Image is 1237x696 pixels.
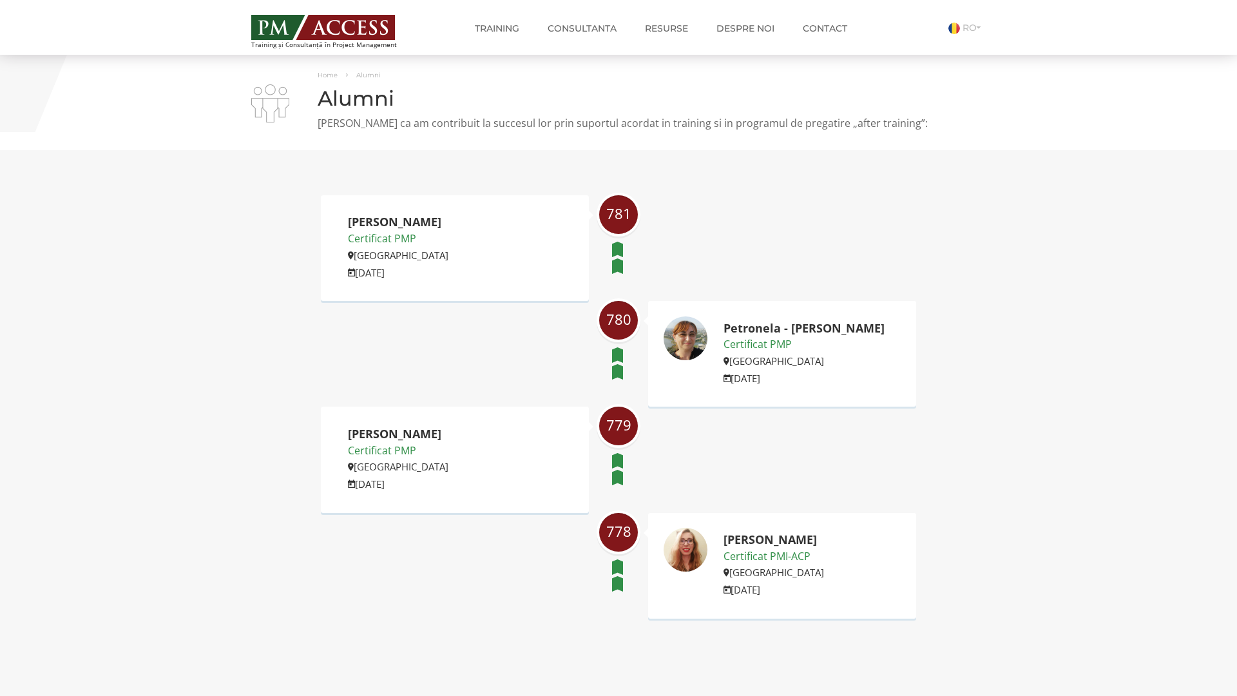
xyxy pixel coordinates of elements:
p: Certificat PMP [724,336,885,353]
p: [GEOGRAPHIC_DATA] [348,459,448,474]
p: Certificat PMP [348,443,448,459]
span: 780 [599,311,638,327]
span: Alumni [356,71,381,79]
span: 779 [599,417,638,433]
a: Training [465,15,529,41]
span: 781 [599,206,638,222]
p: [GEOGRAPHIC_DATA] [724,353,885,369]
a: Consultanta [538,15,626,41]
a: Despre noi [707,15,784,41]
p: [DATE] [348,265,448,280]
a: Home [318,71,338,79]
a: Contact [793,15,857,41]
h2: [PERSON_NAME] [724,534,824,546]
a: RO [948,22,986,34]
p: [GEOGRAPHIC_DATA] [724,565,824,580]
p: Certificat PMP [348,231,448,247]
span: Training și Consultanță în Project Management [251,41,421,48]
p: [DATE] [348,476,448,492]
img: i-02.png [251,84,289,122]
span: 778 [599,523,638,539]
h1: Alumni [251,87,986,110]
img: PM ACCESS - Echipa traineri si consultanti certificati PMP: Narciss Popescu, Mihai Olaru, Monica ... [251,15,395,40]
p: [GEOGRAPHIC_DATA] [348,247,448,263]
h2: [PERSON_NAME] [348,428,448,441]
p: [DATE] [724,582,824,597]
a: Training și Consultanță în Project Management [251,11,421,48]
img: Petronela - Roxana Benea [663,316,708,361]
h2: [PERSON_NAME] [348,216,448,229]
img: Romana [948,23,960,34]
p: Certificat PMI-ACP [724,548,824,565]
p: [DATE] [724,371,885,386]
h2: Petronela - [PERSON_NAME] [724,322,885,335]
img: Adelina Iordanescu [663,527,708,572]
p: [PERSON_NAME] ca am contribuit la succesul lor prin suportul acordat in training si in programul ... [251,116,986,131]
a: Resurse [635,15,698,41]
